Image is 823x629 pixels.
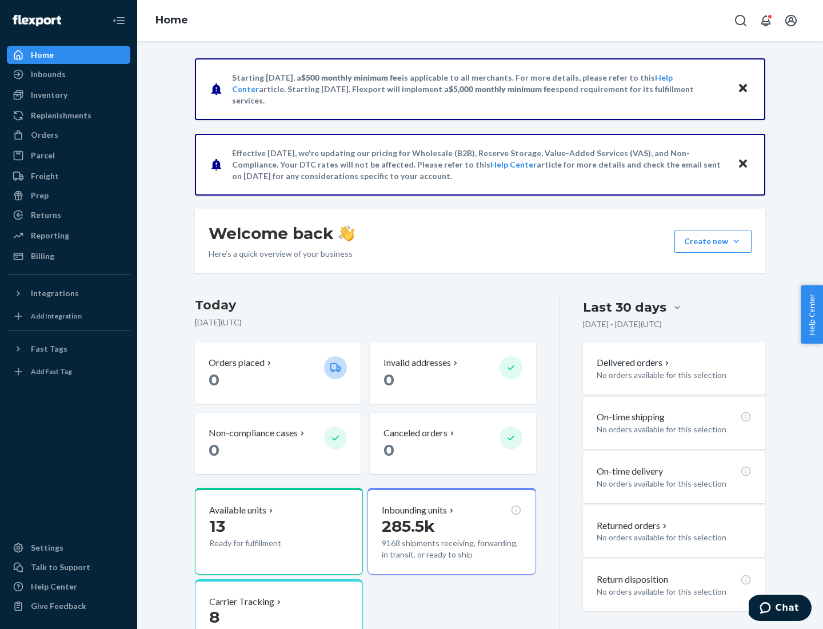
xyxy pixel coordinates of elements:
span: 285.5k [382,516,435,536]
a: Add Integration [7,307,130,325]
p: Effective [DATE], we're updating our pricing for Wholesale (B2B), Reserve Storage, Value-Added Se... [232,148,726,182]
p: [DATE] ( UTC ) [195,317,536,328]
a: Prep [7,186,130,205]
span: $500 monthly minimum fee [301,73,402,82]
div: Integrations [31,288,79,299]
a: Help Center [490,160,537,169]
div: Orders [31,129,58,141]
div: Last 30 days [583,298,666,316]
div: Add Fast Tag [31,367,72,376]
a: Help Center [7,578,130,596]
a: Freight [7,167,130,185]
span: $5,000 monthly minimum fee [449,84,556,94]
p: Non-compliance cases [209,427,298,440]
p: Orders placed [209,356,265,369]
a: Replenishments [7,106,130,125]
span: 0 [383,370,394,389]
div: Give Feedback [31,600,86,612]
button: Inbounding units285.5k9168 shipments receiving, forwarding, in transit, or ready to ship [367,488,536,575]
img: Flexport logo [13,15,61,26]
p: No orders available for this selection [597,369,752,381]
p: Invalid addresses [383,356,451,369]
p: No orders available for this selection [597,586,752,598]
p: On-time delivery [597,465,663,478]
button: Give Feedback [7,597,130,615]
a: Inventory [7,86,130,104]
button: Open notifications [754,9,777,32]
button: Close [736,156,750,173]
div: Returns [31,209,61,221]
div: Parcel [31,150,55,161]
iframe: Opens a widget where you can chat to one of our agents [749,595,812,623]
p: 9168 shipments receiving, forwarding, in transit, or ready to ship [382,538,521,560]
button: Close Navigation [107,9,130,32]
span: 0 [209,370,219,389]
a: Parcel [7,146,130,165]
span: 0 [209,440,219,460]
img: hand-wave emoji [338,225,354,241]
p: On-time shipping [597,411,665,424]
button: Help Center [801,285,823,344]
div: Inbounds [31,69,66,80]
p: Carrier Tracking [209,595,274,608]
p: Available units [209,504,266,517]
button: Delivered orders [597,356,672,369]
button: Integrations [7,284,130,302]
p: Canceled orders [383,427,448,440]
ol: breadcrumbs [146,4,197,37]
p: Ready for fulfillment [209,538,315,549]
button: Open account menu [780,9,802,32]
button: Available units13Ready for fulfillment [195,488,363,575]
a: Settings [7,539,130,557]
div: Replenishments [31,110,91,121]
div: Billing [31,250,54,262]
div: Fast Tags [31,343,67,355]
span: 13 [209,516,225,536]
p: Inbounding units [382,504,447,517]
button: Orders placed 0 [195,343,361,404]
div: Talk to Support [31,562,90,573]
button: Talk to Support [7,558,130,576]
div: Reporting [31,230,69,241]
button: Canceled orders 0 [370,413,536,474]
p: Here’s a quick overview of your business [209,248,354,260]
p: No orders available for this selection [597,532,752,543]
a: Inbounds [7,65,130,83]
p: [DATE] - [DATE] ( UTC ) [583,319,662,330]
a: Billing [7,247,130,265]
div: Settings [31,542,63,554]
div: Freight [31,170,59,182]
div: Inventory [31,89,67,101]
a: Home [7,46,130,64]
a: Home [155,14,188,26]
p: Return disposition [597,573,668,586]
button: Non-compliance cases 0 [195,413,361,474]
a: Returns [7,206,130,224]
button: Fast Tags [7,340,130,358]
span: 8 [209,607,219,627]
div: Home [31,49,54,61]
p: No orders available for this selection [597,424,752,435]
div: Help Center [31,581,77,592]
p: Starting [DATE], a is applicable to all merchants. For more details, please refer to this article... [232,72,726,106]
button: Returned orders [597,519,669,532]
button: Open Search Box [729,9,752,32]
a: Reporting [7,226,130,245]
button: Create new [674,230,752,253]
a: Orders [7,126,130,144]
button: Close [736,81,750,97]
span: 0 [383,440,394,460]
div: Prep [31,190,49,201]
p: No orders available for this selection [597,478,752,489]
a: Add Fast Tag [7,363,130,381]
h1: Welcome back [209,223,354,244]
h3: Today [195,296,536,314]
button: Invalid addresses 0 [370,343,536,404]
div: Add Integration [31,311,82,321]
